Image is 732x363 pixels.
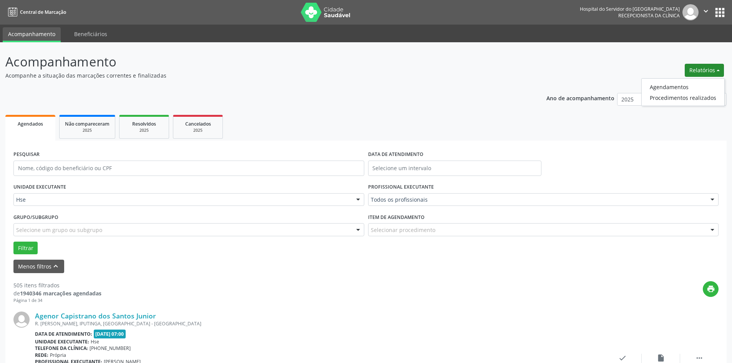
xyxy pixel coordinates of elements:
label: Grupo/Subgrupo [13,211,58,223]
div: 2025 [125,128,163,133]
span: Agendados [18,121,43,127]
span: Resolvidos [132,121,156,127]
input: Nome, código do beneficiário ou CPF [13,161,364,176]
span: [DATE] 07:00 [94,330,126,338]
i: check [618,354,627,362]
label: PESQUISAR [13,149,40,161]
p: Acompanhamento [5,52,510,71]
button: Menos filtroskeyboard_arrow_up [13,260,64,273]
i:  [695,354,704,362]
span: Cancelados [185,121,211,127]
span: Selecionar procedimento [371,226,435,234]
a: Agendamentos [642,81,724,92]
label: UNIDADE EXECUTANTE [13,181,66,193]
div: de [13,289,101,297]
b: Unidade executante: [35,338,89,345]
div: 2025 [65,128,110,133]
span: Todos os profissionais [371,196,703,204]
p: Acompanhe a situação das marcações correntes e finalizadas [5,71,510,80]
span: Não compareceram [65,121,110,127]
a: Beneficiários [69,27,113,41]
button:  [699,4,713,20]
div: Página 1 de 34 [13,297,101,304]
span: Central de Marcação [20,9,66,15]
button: print [703,281,719,297]
strong: 1940346 marcações agendadas [20,290,101,297]
i:  [702,7,710,15]
span: Selecione um grupo ou subgrupo [16,226,102,234]
div: 505 itens filtrados [13,281,101,289]
img: img [13,312,30,328]
input: Selecione um intervalo [368,161,541,176]
a: Agenor Capistrano dos Santos Junior [35,312,156,320]
b: Telefone da clínica: [35,345,88,351]
span: Hse [91,338,99,345]
b: Data de atendimento: [35,331,92,337]
label: DATA DE ATENDIMENTO [368,149,423,161]
span: Recepcionista da clínica [618,12,680,19]
button: apps [713,6,727,19]
div: Hospital do Servidor do [GEOGRAPHIC_DATA] [580,6,680,12]
button: Relatórios [685,64,724,77]
div: 2025 [179,128,217,133]
div: R. [PERSON_NAME], IPUTINGA, [GEOGRAPHIC_DATA] - [GEOGRAPHIC_DATA] [35,320,603,327]
span: Hse [16,196,349,204]
b: Rede: [35,352,48,358]
button: Filtrar [13,242,38,255]
a: Procedimentos realizados [642,92,724,103]
label: Item de agendamento [368,211,425,223]
span: [PHONE_NUMBER] [90,345,131,351]
label: PROFISSIONAL EXECUTANTE [368,181,434,193]
i: print [707,285,715,293]
img: img [682,4,699,20]
p: Ano de acompanhamento [546,93,614,103]
ul: Relatórios [641,78,725,106]
a: Acompanhamento [3,27,61,42]
a: Central de Marcação [5,6,66,18]
i: keyboard_arrow_up [51,262,60,270]
i: insert_drive_file [657,354,665,362]
span: Própria [50,352,66,358]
